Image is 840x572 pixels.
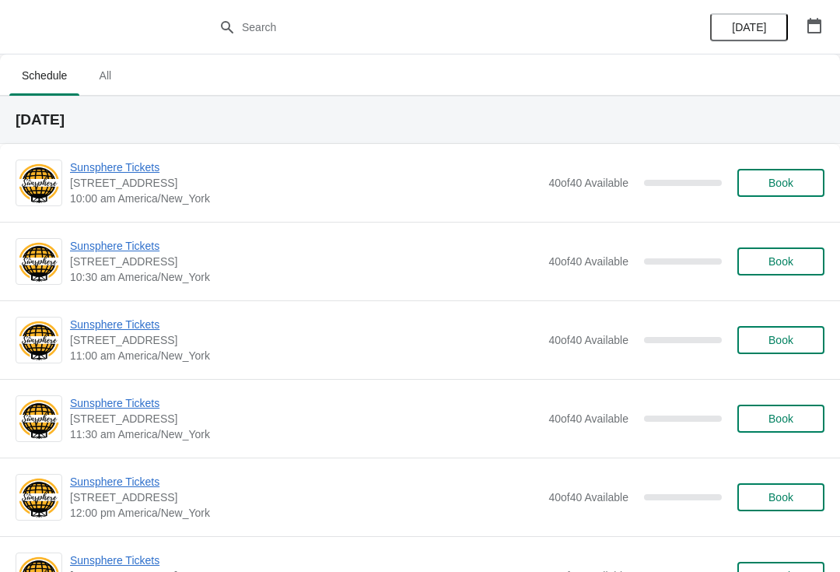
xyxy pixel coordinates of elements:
span: Book [768,177,793,189]
span: Book [768,255,793,268]
span: Sunsphere Tickets [70,238,541,254]
span: Book [768,334,793,346]
span: All [86,61,124,89]
input: Search [241,13,630,41]
span: Book [768,491,793,504]
img: Sunsphere Tickets | 810 Clinch Avenue, Knoxville, TN, USA | 10:30 am America/New_York [16,240,61,283]
img: Sunsphere Tickets | 810 Clinch Avenue, Knoxville, TN, USA | 10:00 am America/New_York [16,162,61,205]
img: Sunsphere Tickets | 810 Clinch Avenue, Knoxville, TN, USA | 12:00 pm America/New_York [16,476,61,519]
span: [DATE] [732,21,766,33]
span: Sunsphere Tickets [70,553,541,568]
span: [STREET_ADDRESS] [70,411,541,426]
span: 40 of 40 Available [548,255,628,268]
span: 40 of 40 Available [548,491,628,504]
span: [STREET_ADDRESS] [70,175,541,191]
span: 10:30 am America/New_York [70,269,541,285]
button: Book [737,483,824,511]
span: [STREET_ADDRESS] [70,490,541,505]
img: Sunsphere Tickets | 810 Clinch Avenue, Knoxville, TN, USA | 11:30 am America/New_York [16,398,61,440]
span: 11:30 am America/New_York [70,426,541,442]
span: Sunsphere Tickets [70,317,541,332]
span: Book [768,412,793,425]
span: 40 of 40 Available [548,412,628,425]
img: Sunsphere Tickets | 810 Clinch Avenue, Knoxville, TN, USA | 11:00 am America/New_York [16,319,61,362]
span: Sunsphere Tickets [70,474,541,490]
span: 10:00 am America/New_York [70,191,541,206]
span: [STREET_ADDRESS] [70,254,541,269]
span: Sunsphere Tickets [70,160,541,175]
span: 12:00 pm America/New_York [70,505,541,521]
span: 11:00 am America/New_York [70,348,541,363]
button: Book [737,326,824,354]
button: [DATE] [710,13,788,41]
span: 40 of 40 Available [548,334,628,346]
h2: [DATE] [16,112,824,128]
span: Schedule [9,61,79,89]
button: Book [737,405,824,433]
button: Book [737,169,824,197]
span: [STREET_ADDRESS] [70,332,541,348]
span: Sunsphere Tickets [70,395,541,411]
button: Book [737,247,824,275]
span: 40 of 40 Available [548,177,628,189]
